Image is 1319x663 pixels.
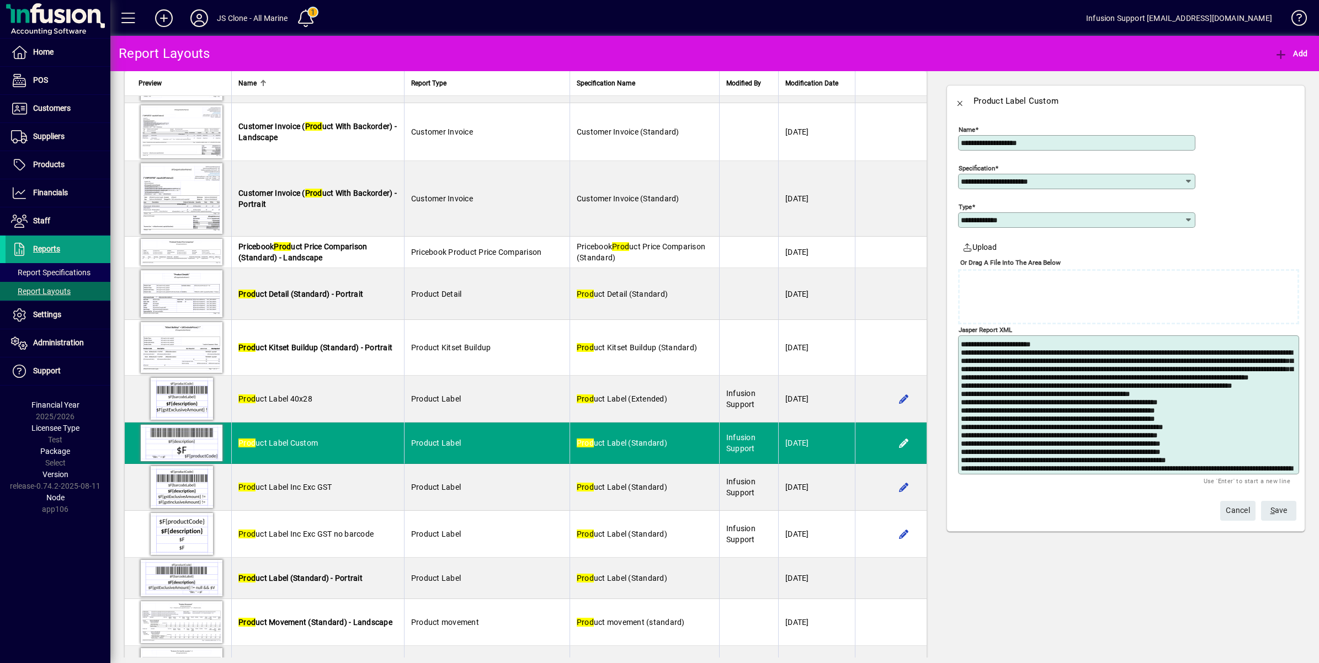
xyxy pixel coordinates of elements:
span: Licensee Type [31,424,79,432]
span: Product Label [411,530,461,538]
mat-label: Type [959,203,972,211]
span: Infusion Support [726,477,756,497]
span: Customer Invoice [411,194,473,203]
div: Report Type [411,77,563,89]
span: uct Label (Standard) [577,483,667,491]
em: Prod [274,242,291,251]
span: Version [42,470,68,479]
em: Prod [577,394,594,403]
td: [DATE] [778,423,855,464]
a: Home [6,39,110,66]
span: Cancel [1226,501,1250,520]
a: Customers [6,95,110,122]
span: Modified By [726,77,761,89]
a: Products [6,151,110,179]
span: Suppliers [33,132,65,141]
mat-label: Jasper Report XML [959,326,1012,334]
span: Product Detail [411,290,462,298]
em: Prod [305,122,322,131]
mat-label: Specification [959,164,995,172]
em: Prod [238,574,256,582]
span: ave [1270,501,1288,520]
span: uct Kitset Buildup (Standard) - Portrait [238,343,392,352]
em: Prod [577,574,594,582]
div: Infusion Support [EMAIL_ADDRESS][DOMAIN_NAME] [1086,9,1272,27]
span: Products [33,160,65,169]
div: Modification Date [785,77,848,89]
a: POS [6,67,110,94]
span: Report Type [411,77,446,89]
span: Pricebook uct Price Comparison (Standard) [577,242,705,262]
span: Customer Invoice [411,127,473,136]
a: Financials [6,179,110,207]
em: Prod [238,394,256,403]
span: uct Label (Standard) [577,530,667,538]
span: Staff [33,216,50,225]
em: Prod [238,290,256,298]
a: Settings [6,301,110,329]
span: Pricebook uct Price Comparison (Standard) - Landscape [238,242,367,262]
em: Prod [577,483,594,491]
span: Add [1274,49,1307,58]
span: Infusion Support [726,389,756,409]
a: Administration [6,329,110,357]
span: Report Specifications [11,268,91,277]
span: uct movement (standard) [577,618,685,627]
em: Prod [577,343,594,352]
td: [DATE] [778,268,855,320]
button: Profile [182,8,217,28]
span: Customers [33,104,71,113]
td: [DATE] [778,464,855,511]
span: Reports [33,244,60,253]
span: Product Label [411,439,461,447]
td: [DATE] [778,511,855,558]
span: Financial Year [31,400,79,409]
div: Name [238,77,397,89]
span: Report Layouts [11,287,71,296]
div: Product Label Custom [974,92,1059,110]
a: Support [6,357,110,385]
span: uct Label Inc Exc GST [238,483,332,491]
span: Specification Name [577,77,635,89]
a: Knowledge Base [1283,2,1305,38]
em: Prod [612,242,629,251]
span: Customer Invoice (Standard) [577,127,679,136]
button: Add [146,8,182,28]
td: [DATE] [778,376,855,423]
span: uct Kitset Buildup (Standard) [577,343,697,352]
button: Add [1272,44,1310,63]
span: uct Label (Standard) - Portrait [238,574,363,582]
span: uct Label (Standard) [577,439,667,447]
span: POS [33,76,48,84]
span: Infusion Support [726,524,756,544]
span: Product Label [411,574,461,582]
span: uct Label (Standard) [577,574,667,582]
span: Financials [33,188,68,197]
td: [DATE] [778,320,855,376]
span: Preview [139,77,162,89]
button: Upload [958,237,1001,257]
td: [DATE] [778,103,855,161]
em: Prod [238,439,256,447]
div: Specification Name [577,77,712,89]
span: Customer Invoice ( uct With Backorder) - Portrait [238,189,397,208]
em: Prod [238,483,256,491]
span: Pricebook Product Price Comparison [411,248,542,256]
span: Package [40,447,70,456]
span: Product Label [411,394,461,403]
span: Settings [33,310,61,319]
em: Prod [577,530,594,538]
em: Prod [238,618,256,627]
span: uct Detail (Standard) - Portrait [238,290,363,298]
div: Report Layouts [119,45,210,62]
mat-hint: Use 'Enter' to start a new line [1204,474,1290,487]
span: Home [33,47,54,56]
button: Back [947,88,974,114]
button: Save [1261,501,1296,521]
span: uct Label Custom [238,439,318,447]
span: Administration [33,338,84,347]
span: Customer Invoice (Standard) [577,194,679,203]
a: Report Specifications [6,263,110,282]
a: Staff [6,207,110,235]
span: S [1270,506,1275,515]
